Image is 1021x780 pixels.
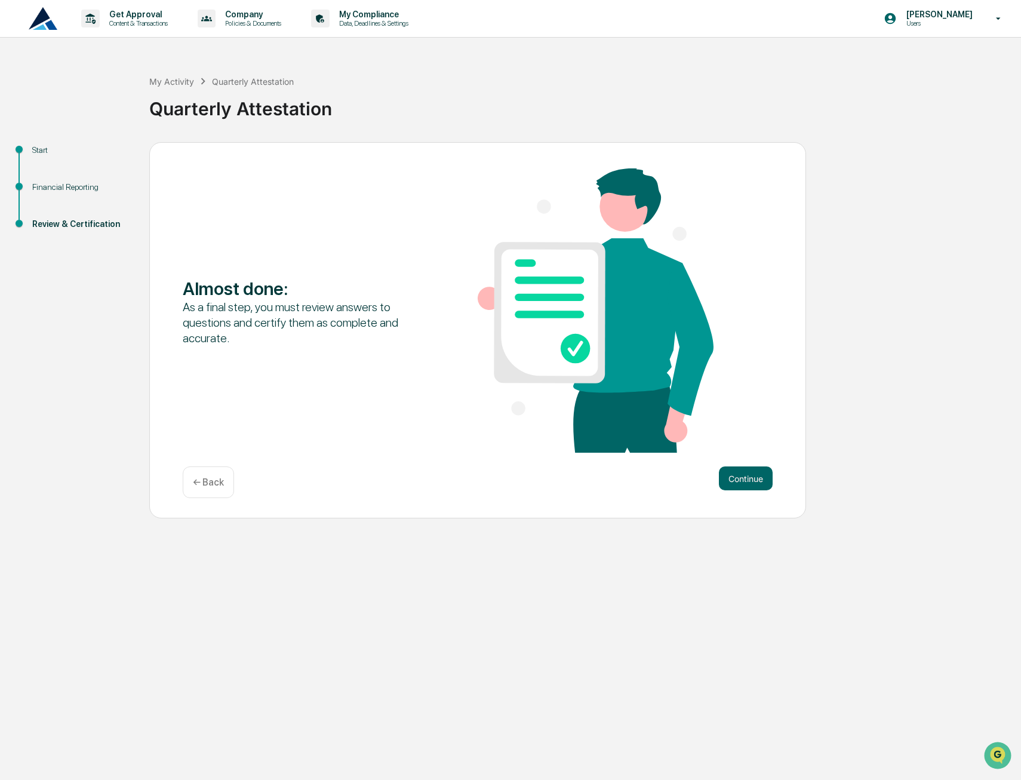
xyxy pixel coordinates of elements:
div: Start new chat [41,91,196,103]
img: 1746055101610-c473b297-6a78-478c-a979-82029cc54cd1 [12,91,33,113]
p: ← Back [193,477,224,488]
img: logo [29,7,57,30]
div: As a final step, you must review answers to questions and certify them as complete and accurate. [183,299,419,346]
a: Powered byPylon [84,202,144,211]
img: Almost done [478,168,714,453]
button: Continue [719,466,773,490]
p: How can we help? [12,25,217,44]
div: Almost done : [183,278,419,299]
p: Get Approval [100,10,174,19]
span: Pylon [119,202,144,211]
div: Financial Reporting [32,181,130,194]
div: Review & Certification [32,218,130,231]
p: Content & Transactions [100,19,174,27]
p: My Compliance [330,10,414,19]
div: My Activity [149,76,194,87]
span: Preclearance [24,151,77,162]
div: Start [32,144,130,156]
button: Start new chat [203,95,217,109]
div: Quarterly Attestation [149,88,1015,119]
div: 🔎 [12,174,21,184]
p: Users [897,19,979,27]
p: Policies & Documents [216,19,287,27]
iframe: Open customer support [983,741,1015,773]
div: 🖐️ [12,152,21,161]
a: 🔎Data Lookup [7,168,80,190]
a: 🗄️Attestations [82,146,153,167]
span: Data Lookup [24,173,75,185]
p: [PERSON_NAME] [897,10,979,19]
p: Company [216,10,287,19]
div: Quarterly Attestation [212,76,294,87]
div: 🗄️ [87,152,96,161]
p: Data, Deadlines & Settings [330,19,414,27]
div: We're available if you need us! [41,103,151,113]
span: Attestations [99,151,148,162]
a: 🖐️Preclearance [7,146,82,167]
